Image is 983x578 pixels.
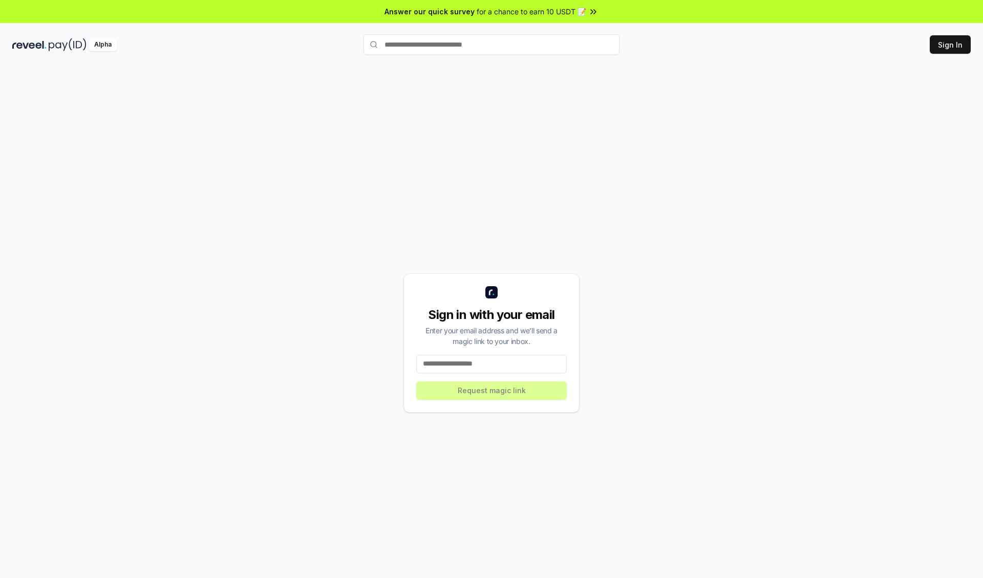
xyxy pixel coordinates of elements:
div: Sign in with your email [416,307,567,323]
div: Alpha [89,38,117,51]
img: pay_id [49,38,87,51]
button: Sign In [930,35,971,54]
img: logo_small [485,286,498,298]
span: for a chance to earn 10 USDT 📝 [477,6,586,17]
div: Enter your email address and we’ll send a magic link to your inbox. [416,325,567,347]
span: Answer our quick survey [384,6,475,17]
img: reveel_dark [12,38,47,51]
